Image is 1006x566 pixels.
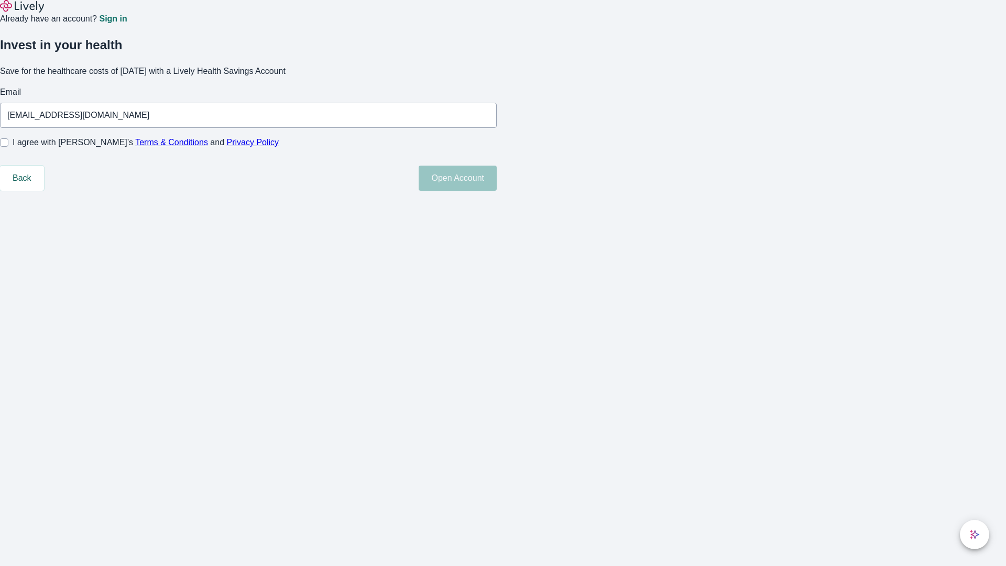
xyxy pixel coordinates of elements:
a: Privacy Policy [227,138,279,147]
a: Sign in [99,15,127,23]
span: I agree with [PERSON_NAME]’s and [13,136,279,149]
a: Terms & Conditions [135,138,208,147]
svg: Lively AI Assistant [969,529,980,540]
button: chat [960,520,989,549]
